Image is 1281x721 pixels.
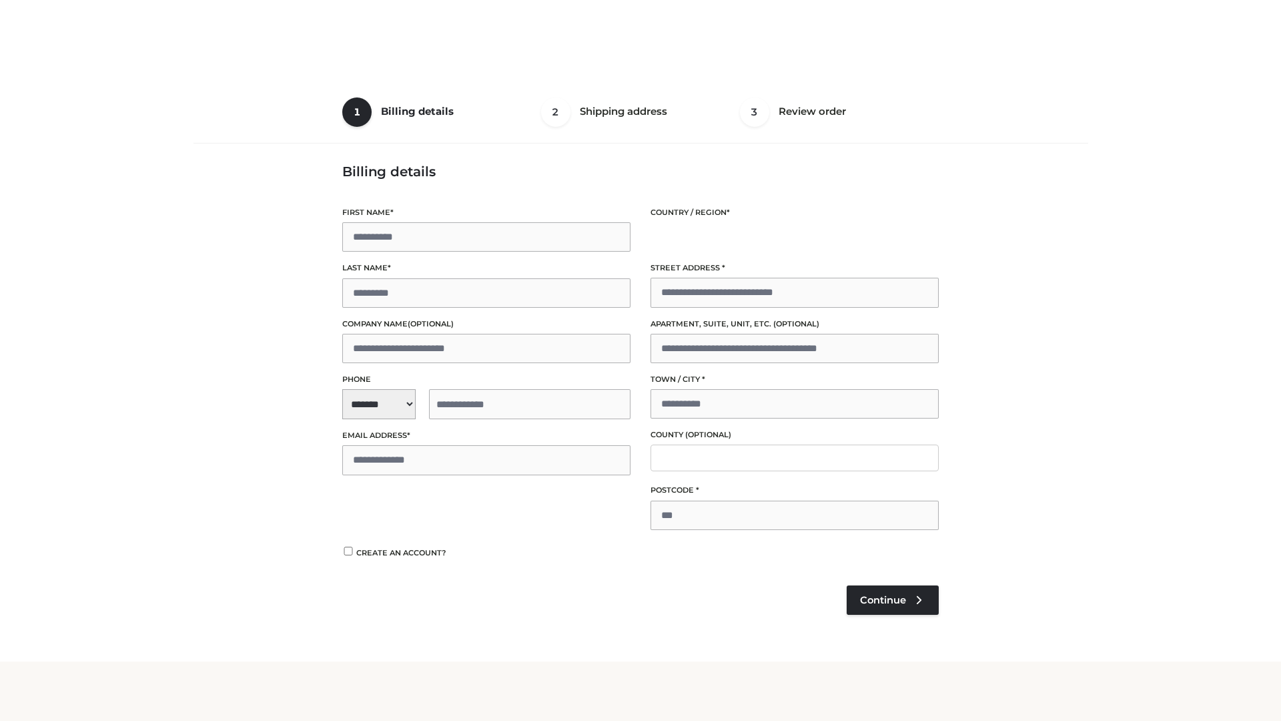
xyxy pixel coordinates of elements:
[342,318,630,330] label: Company name
[342,429,630,442] label: Email address
[685,430,731,439] span: (optional)
[342,373,630,386] label: Phone
[356,548,446,557] span: Create an account?
[651,262,939,274] label: Street address
[651,429,939,441] label: County
[860,594,906,606] span: Continue
[342,262,630,274] label: Last name
[847,585,939,615] a: Continue
[651,484,939,497] label: Postcode
[651,206,939,219] label: Country / Region
[342,547,354,555] input: Create an account?
[651,318,939,330] label: Apartment, suite, unit, etc.
[342,164,939,180] h3: Billing details
[773,319,819,328] span: (optional)
[651,373,939,386] label: Town / City
[408,319,454,328] span: (optional)
[342,206,630,219] label: First name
